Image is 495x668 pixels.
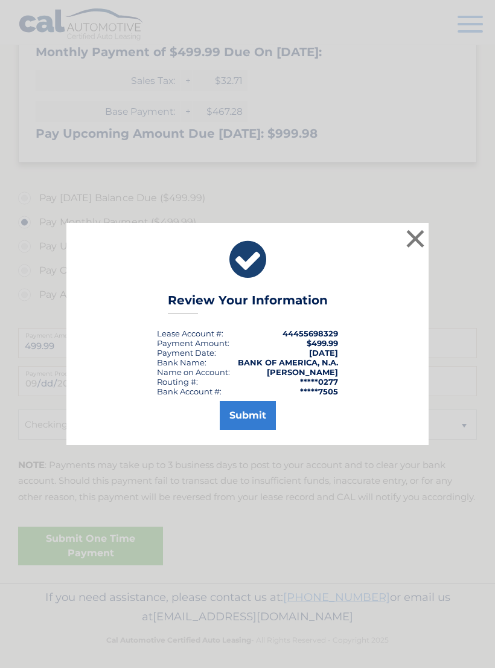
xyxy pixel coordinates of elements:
div: : [157,348,216,358]
h3: Review Your Information [168,293,328,314]
div: Routing #: [157,377,198,387]
button: × [403,226,427,251]
span: $499.99 [307,338,338,348]
div: Bank Account #: [157,387,222,396]
div: Bank Name: [157,358,206,367]
strong: 44455698329 [283,329,338,338]
div: Payment Amount: [157,338,229,348]
strong: BANK OF AMERICA, N.A. [238,358,338,367]
div: Lease Account #: [157,329,223,338]
span: Payment Date [157,348,214,358]
strong: [PERSON_NAME] [267,367,338,377]
button: Submit [220,401,276,430]
span: [DATE] [309,348,338,358]
div: Name on Account: [157,367,230,377]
